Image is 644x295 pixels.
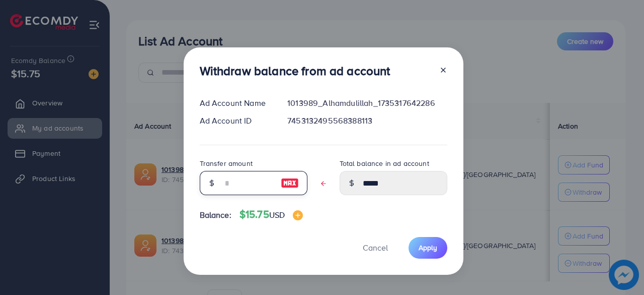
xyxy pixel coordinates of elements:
span: Apply [419,243,437,253]
img: image [281,177,299,189]
h4: $15.75 [239,208,303,221]
img: image [293,210,303,220]
div: 7453132495568388113 [279,115,455,127]
label: Transfer amount [200,158,253,168]
button: Cancel [350,237,400,259]
div: Ad Account ID [192,115,280,127]
div: 1013989_Alhamdulillah_1735317642286 [279,97,455,109]
span: Cancel [363,242,388,253]
label: Total balance in ad account [340,158,429,168]
div: Ad Account Name [192,97,280,109]
span: USD [269,209,285,220]
span: Balance: [200,209,231,221]
h3: Withdraw balance from ad account [200,64,390,78]
button: Apply [409,237,447,259]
